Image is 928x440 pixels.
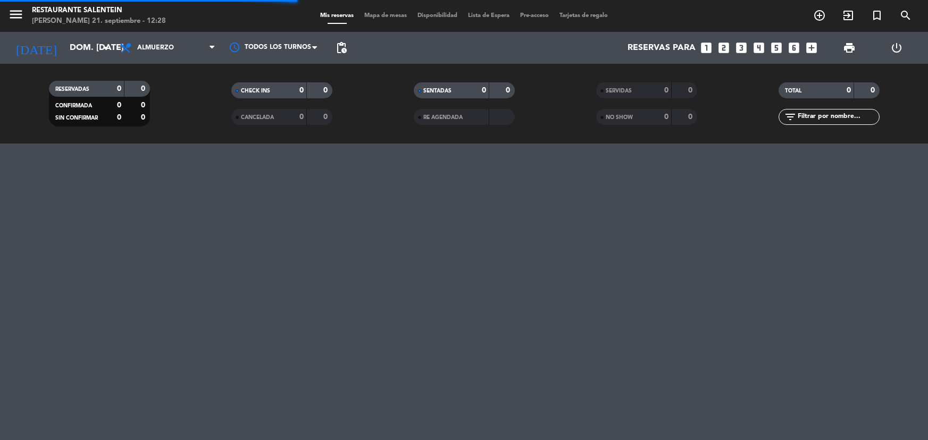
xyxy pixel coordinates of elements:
[137,44,174,52] span: Almuerzo
[899,9,912,22] i: search
[55,87,89,92] span: RESERVADAS
[141,114,147,121] strong: 0
[8,36,64,60] i: [DATE]
[664,113,668,121] strong: 0
[699,41,713,55] i: looks_one
[805,41,818,55] i: add_box
[117,101,121,109] strong: 0
[813,9,826,22] i: add_circle_outline
[843,41,856,54] span: print
[323,87,330,94] strong: 0
[241,115,274,120] span: CANCELADA
[55,115,98,121] span: SIN CONFIRMAR
[606,115,633,120] span: NO SHOW
[8,6,24,22] i: menu
[8,6,24,26] button: menu
[890,41,903,54] i: power_settings_new
[32,16,166,27] div: [PERSON_NAME] 21. septiembre - 12:28
[323,113,330,121] strong: 0
[515,13,554,19] span: Pre-acceso
[463,13,515,19] span: Lista de Espera
[734,41,748,55] i: looks_3
[770,41,783,55] i: looks_5
[554,13,613,19] span: Tarjetas de regalo
[785,88,801,94] span: TOTAL
[299,87,304,94] strong: 0
[99,41,112,54] i: arrow_drop_down
[241,88,270,94] span: CHECK INS
[873,32,920,64] div: LOG OUT
[664,87,668,94] strong: 0
[628,43,696,53] span: Reservas para
[423,88,452,94] span: SENTADAS
[506,87,512,94] strong: 0
[797,111,879,123] input: Filtrar por nombre...
[359,13,412,19] span: Mapa de mesas
[871,9,883,22] i: turned_in_not
[141,85,147,92] strong: 0
[117,114,121,121] strong: 0
[32,5,166,16] div: Restaurante Salentein
[688,87,695,94] strong: 0
[55,103,92,108] span: CONFIRMADA
[871,87,877,94] strong: 0
[423,115,463,120] span: RE AGENDADA
[482,87,486,94] strong: 0
[141,101,147,109] strong: 0
[606,88,632,94] span: SERVIDAS
[335,41,348,54] span: pending_actions
[847,87,851,94] strong: 0
[842,9,855,22] i: exit_to_app
[787,41,801,55] i: looks_6
[752,41,766,55] i: looks_4
[299,113,304,121] strong: 0
[315,13,359,19] span: Mis reservas
[784,111,797,123] i: filter_list
[117,85,121,92] strong: 0
[688,113,695,121] strong: 0
[717,41,731,55] i: looks_two
[412,13,463,19] span: Disponibilidad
